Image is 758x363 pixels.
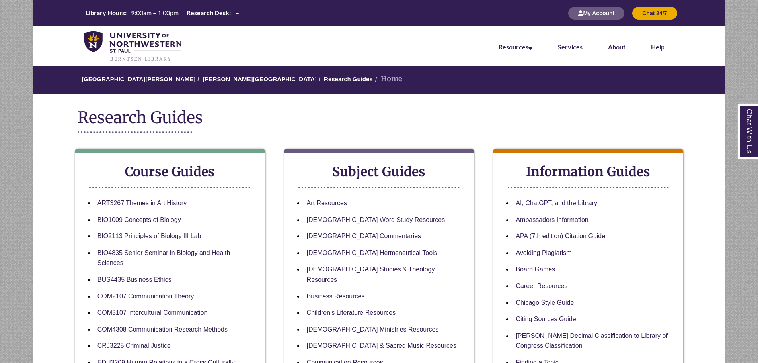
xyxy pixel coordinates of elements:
a: [PERSON_NAME][GEOGRAPHIC_DATA] [203,76,317,82]
a: Ambassadors Information [516,216,588,223]
a: Career Resources [516,283,567,289]
a: BIO4835 Senior Seminar in Biology and Health Sciences [97,249,230,267]
button: Chat 24/7 [632,7,677,20]
a: About [608,43,625,51]
a: Children's Literature Resources [307,309,396,316]
a: Board Games [516,266,555,273]
table: Hours Today [82,8,242,17]
a: APA (7th edition) Citation Guide [516,233,605,239]
a: [DEMOGRAPHIC_DATA] Commentaries [307,233,421,239]
span: – [236,9,239,16]
a: [GEOGRAPHIC_DATA][PERSON_NAME] [82,76,195,82]
a: [PERSON_NAME] Decimal Classification to Library of Congress Classification [516,332,667,349]
strong: Subject Guides [332,164,425,180]
strong: Information Guides [526,164,650,180]
a: [DEMOGRAPHIC_DATA] Hermeneutical Tools [307,249,437,256]
a: COM2107 Communication Theory [97,293,194,300]
strong: Course Guides [125,164,215,180]
a: Avoiding Plagiarism [516,249,571,256]
a: Citing Sources Guide [516,316,576,322]
a: My Account [568,10,624,16]
a: [DEMOGRAPHIC_DATA] & Sacred Music Resources [307,342,456,349]
a: CRJ3225 Criminal Justice [97,342,171,349]
th: Research Desk: [183,8,232,17]
a: COM3107 Intercultural Communication [97,309,208,316]
a: Research Guides [324,76,373,82]
button: My Account [568,7,624,20]
a: COM4308 Communication Research Methods [97,326,228,333]
a: Art Resources [307,200,347,206]
a: BIO1009 Concepts of Biology [97,216,181,223]
span: 9:00am – 1:00pm [131,9,179,16]
a: Business Resources [307,293,365,300]
a: BUS4435 Business Ethics [97,276,171,283]
a: Help [651,43,664,51]
a: [DEMOGRAPHIC_DATA] Ministries Resources [307,326,439,333]
li: Home [373,73,402,85]
a: Services [558,43,583,51]
a: AI, ChatGPT, and the Library [516,200,597,206]
a: ART3267 Themes in Art History [97,200,187,206]
a: [DEMOGRAPHIC_DATA] Word Study Resources [307,216,445,223]
a: Hours Today [82,8,242,18]
img: UNWSP Library Logo [84,31,182,62]
th: Library Hours: [82,8,128,17]
a: Resources [499,43,532,51]
a: Chicago Style Guide [516,299,574,306]
span: Research Guides [78,108,203,128]
a: Chat 24/7 [632,10,677,16]
a: [DEMOGRAPHIC_DATA] Studies & Theology Resources [307,266,435,283]
a: BIO2113 Principles of Biology III Lab [97,233,201,239]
